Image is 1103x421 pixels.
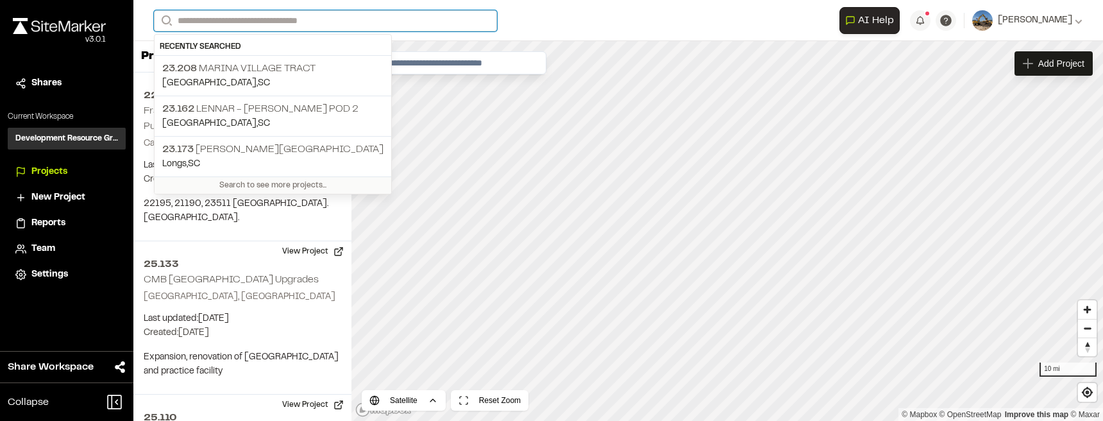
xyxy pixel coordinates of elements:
p: Expansion, renovation of [GEOGRAPHIC_DATA] and practice facility [144,350,341,379]
p: [GEOGRAPHIC_DATA], [GEOGRAPHIC_DATA] [144,290,341,304]
div: Open AI Assistant [839,7,905,34]
button: View Project [274,395,351,415]
span: 23.208 [162,64,197,73]
p: Current Workspace [8,111,126,123]
button: Search [154,10,177,31]
p: Carolina Forest, [GEOGRAPHIC_DATA] [144,137,341,151]
p: Projects [141,48,189,65]
span: Collapse [8,395,49,410]
span: New Project [31,191,85,205]
p: Created: [DATE] [144,173,341,187]
a: OpenStreetMap [939,410,1002,419]
p: [PERSON_NAME][GEOGRAPHIC_DATA] [162,142,383,157]
span: Shares [31,76,62,90]
img: User [972,10,993,31]
h2: 25.133 [144,257,341,272]
button: [PERSON_NAME] [972,10,1082,31]
span: Add Project [1038,57,1084,70]
p: [GEOGRAPHIC_DATA] , SC [162,76,383,90]
p: Lennar - [PERSON_NAME] Pod 2 [162,101,383,117]
a: 23.173 [PERSON_NAME][GEOGRAPHIC_DATA]Longs,SC [155,136,391,176]
button: Find my location [1078,383,1097,402]
button: Satellite [362,390,446,411]
button: Open AI Assistant [839,7,900,34]
a: Projects [15,165,118,179]
p: [GEOGRAPHIC_DATA] , SC [162,117,383,131]
span: Share Workspace [8,359,94,375]
button: Reset Zoom [451,390,528,411]
p: Last updated: [DATE] [144,312,341,326]
span: 23.162 [162,105,194,114]
p: Longs , SC [162,157,383,171]
button: Zoom in [1078,300,1097,319]
a: Map feedback [1005,410,1068,419]
p: Created: [DATE] [144,326,341,340]
div: Recently Searched [155,39,391,56]
a: 23.162 Lennar - [PERSON_NAME] Pod 2[GEOGRAPHIC_DATA],SC [155,96,391,136]
p: Marina Village Tract [162,61,383,76]
div: Search to see more projects... [155,176,391,194]
span: 23.173 [162,145,194,154]
span: Projects [31,165,67,179]
h2: 22195 [144,88,341,103]
div: 10 mi [1040,363,1097,377]
p: 22195, 21190, 23511 [GEOGRAPHIC_DATA]. [GEOGRAPHIC_DATA]. [144,197,341,225]
a: Mapbox [902,410,937,419]
img: rebrand.png [13,18,106,34]
a: Reports [15,216,118,230]
a: New Project [15,191,118,205]
span: AI Help [858,13,894,28]
a: 23.208 Marina Village Tract[GEOGRAPHIC_DATA],SC [155,56,391,96]
span: Settings [31,268,68,282]
button: View Project [274,241,351,262]
a: Maxar [1070,410,1100,419]
h3: Development Resource Group [15,133,118,144]
button: Zoom out [1078,319,1097,338]
h2: CMB [GEOGRAPHIC_DATA] Upgrades [144,275,319,284]
span: Reset bearing to north [1078,338,1097,356]
h2: Frassati [DEMOGRAPHIC_DATA] (Multi-Purpose Building) [144,107,327,131]
span: Team [31,242,55,256]
span: Reports [31,216,65,230]
div: Oh geez...please don't... [13,34,106,46]
a: Shares [15,76,118,90]
a: Team [15,242,118,256]
span: [PERSON_NAME] [998,13,1072,28]
p: Last updated: [DATE] [144,159,341,173]
button: Reset bearing to north [1078,338,1097,356]
a: Mapbox logo [355,402,412,417]
a: Settings [15,268,118,282]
